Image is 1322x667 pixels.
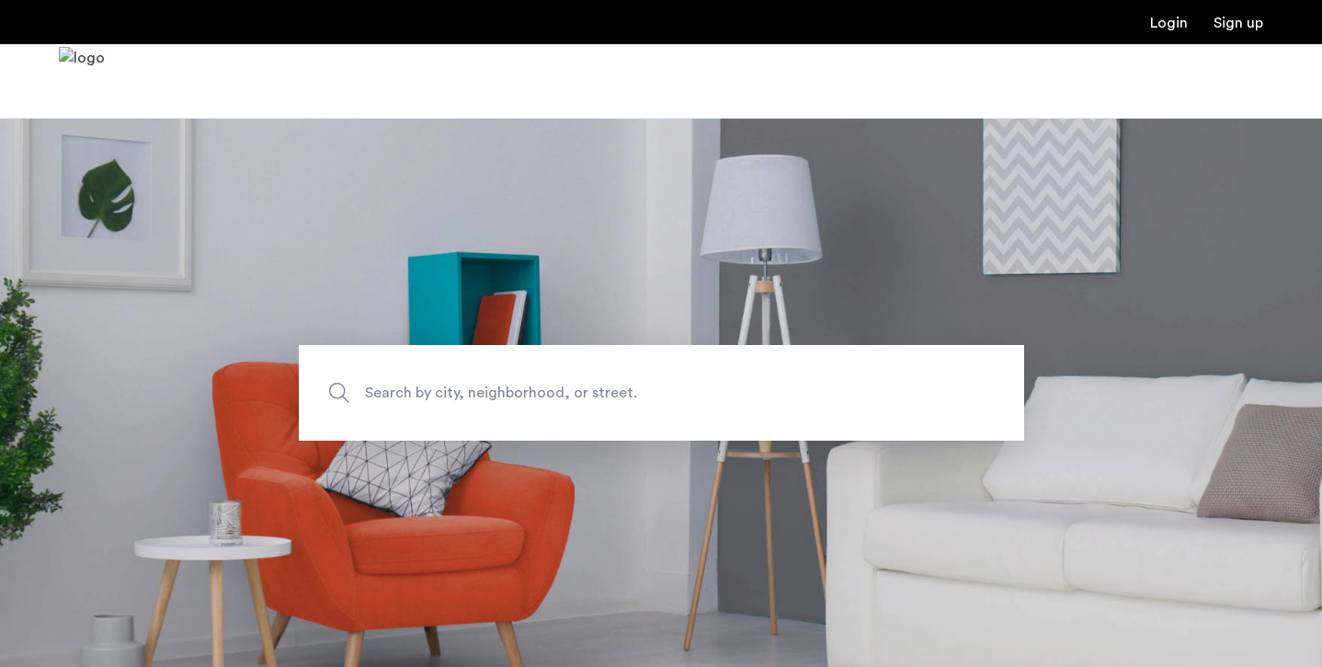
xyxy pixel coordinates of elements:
[59,47,105,116] img: logo
[299,345,1024,441] input: Apartment Search
[365,380,872,405] span: Search by city, neighborhood, or street.
[1150,16,1188,30] a: Login
[1214,16,1263,30] a: Registration
[59,47,105,116] a: Cazamio Logo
